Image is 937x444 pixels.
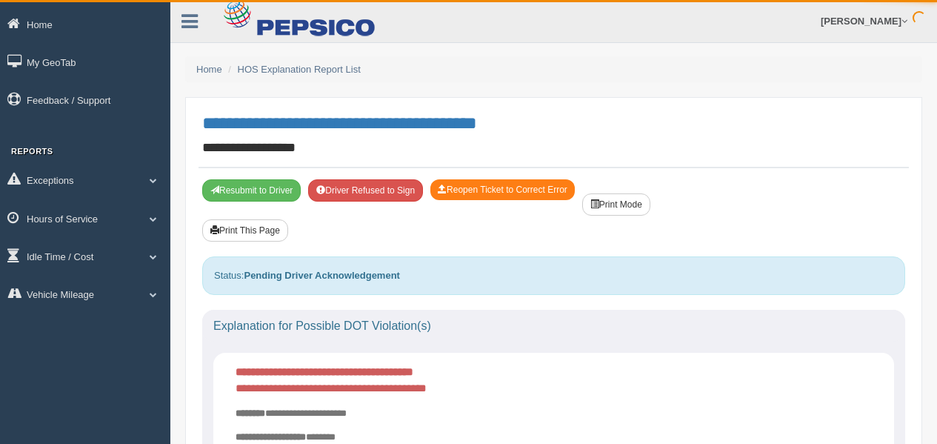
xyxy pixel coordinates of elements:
[202,256,905,294] div: Status:
[202,179,301,202] button: Resubmit To Driver
[202,310,905,342] div: Explanation for Possible DOT Violation(s)
[196,64,222,75] a: Home
[430,179,575,200] button: Reopen Ticket
[202,219,288,242] button: Print This Page
[308,179,423,202] button: Driver Refused to Sign
[238,64,361,75] a: HOS Explanation Report List
[582,193,650,216] button: Print Mode
[244,270,399,281] strong: Pending Driver Acknowledgement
